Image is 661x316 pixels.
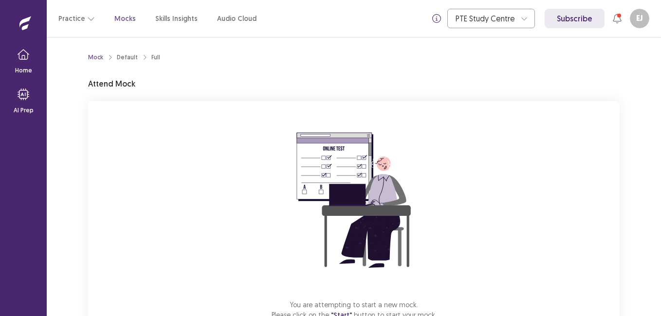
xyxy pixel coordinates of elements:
p: Home [15,66,32,75]
a: Subscribe [545,9,605,28]
p: Attend Mock [88,78,135,89]
a: Skills Insights [155,14,198,24]
div: Full [151,53,160,62]
p: AI Prep [14,106,34,115]
button: Practice [58,10,95,27]
a: Mocks [114,14,136,24]
a: Audio Cloud [217,14,257,24]
a: Mock [88,53,103,62]
div: PTE Study Centre [456,9,516,28]
div: Default [117,53,138,62]
button: EJ [630,9,649,28]
nav: breadcrumb [88,53,160,62]
img: attend-mock [266,113,441,288]
button: info [428,10,445,27]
